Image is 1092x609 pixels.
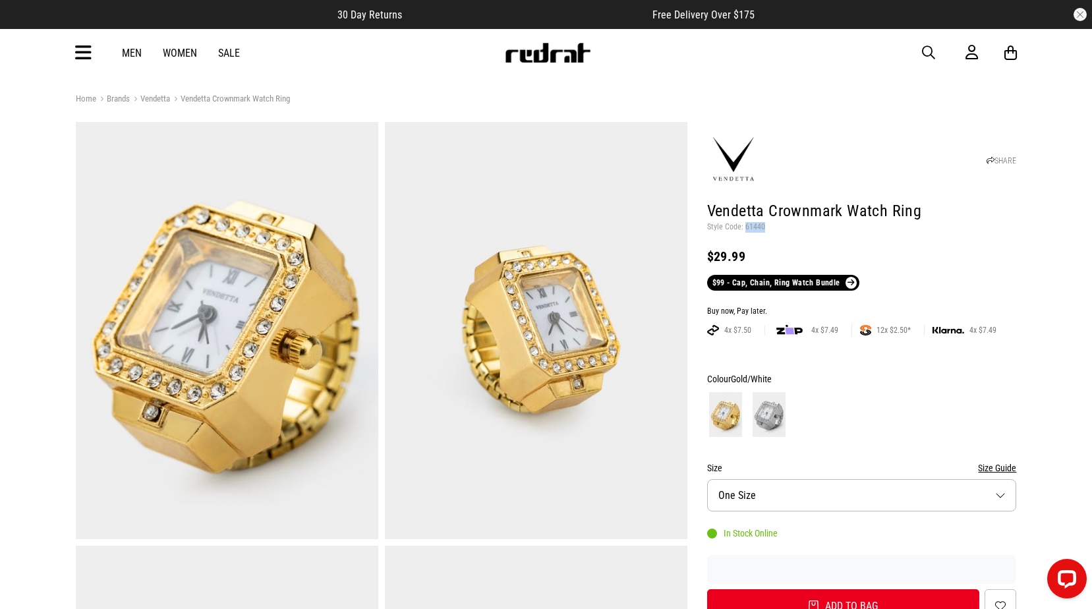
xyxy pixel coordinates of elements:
[806,325,844,335] span: 4x $7.49
[933,327,964,334] img: KLARNA
[428,8,626,21] iframe: Customer reviews powered by Trustpilot
[385,122,687,539] img: Vendetta Crownmark Watch Ring in Multi
[76,94,96,103] a: Home
[163,47,197,59] a: Women
[130,94,170,106] a: Vendetta
[504,43,591,63] img: Redrat logo
[707,528,778,538] div: In Stock Online
[707,479,1017,511] button: One Size
[707,325,719,335] img: AFTERPAY
[337,9,402,21] span: 30 Day Returns
[978,460,1016,476] button: Size Guide
[218,47,240,59] a: Sale
[776,324,803,337] img: zip
[707,222,1017,233] p: Style Code: 61440
[731,374,772,384] span: Gold/White
[707,460,1017,476] div: Size
[707,201,1017,222] h1: Vendetta Crownmark Watch Ring
[709,392,742,437] img: Gold/White
[987,156,1016,165] a: SHARE
[964,325,1002,335] span: 4x $7.49
[707,275,859,291] a: $99 - Cap, Chain, Ring Watch Bundle
[860,325,871,335] img: SPLITPAY
[707,248,1017,264] div: $29.99
[707,306,1017,317] div: Buy now, Pay later.
[122,47,142,59] a: Men
[719,325,757,335] span: 4x $7.50
[707,563,1017,576] iframe: Customer reviews powered by Trustpilot
[707,133,760,186] img: Vendetta
[718,489,756,502] span: One Size
[871,325,916,335] span: 12x $2.50*
[96,94,130,106] a: Brands
[1037,554,1092,609] iframe: LiveChat chat widget
[707,371,1017,387] div: Colour
[652,9,755,21] span: Free Delivery Over $175
[76,122,378,539] img: Vendetta Crownmark Watch Ring in Multi
[170,94,290,106] a: Vendetta Crownmark Watch Ring
[753,392,786,437] img: Silver/White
